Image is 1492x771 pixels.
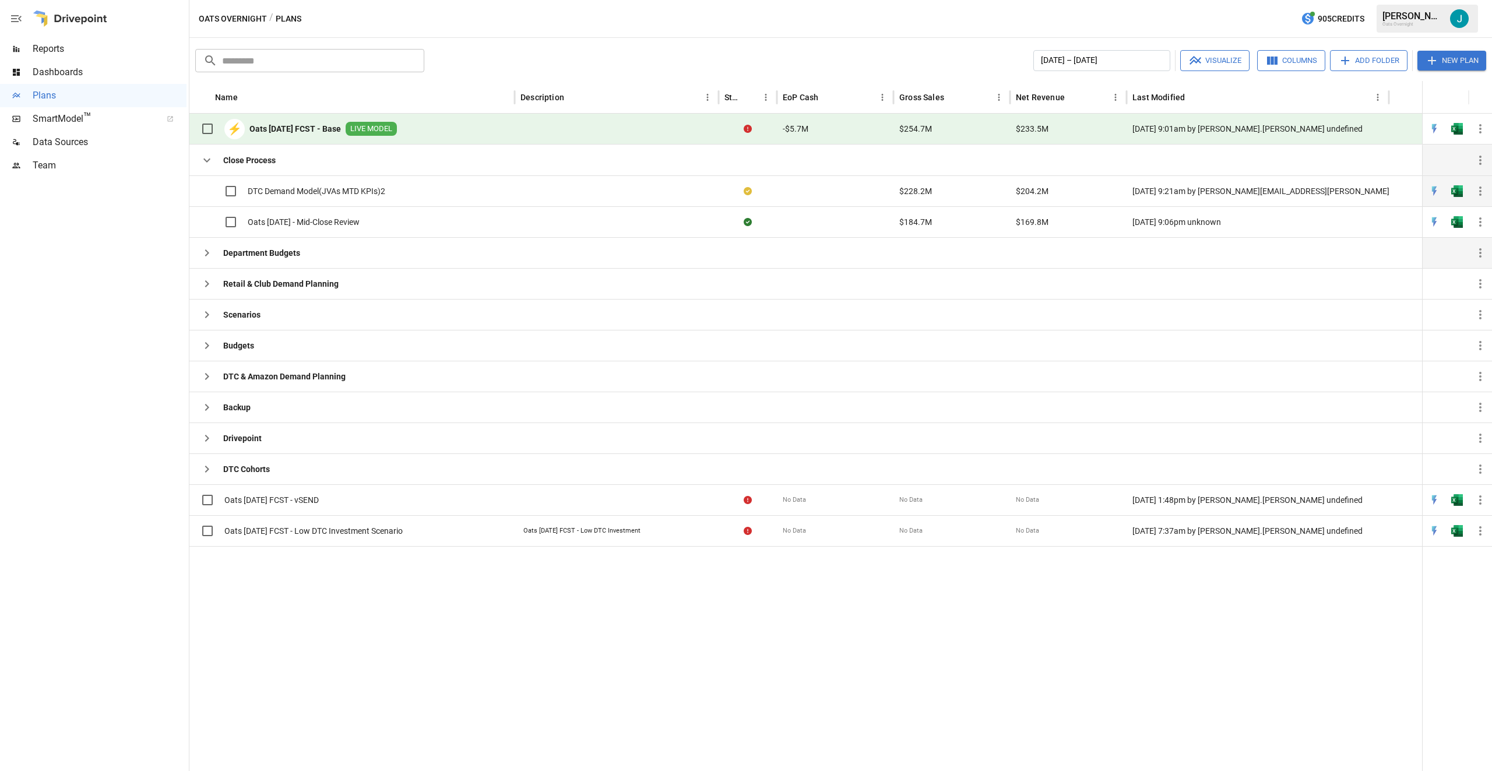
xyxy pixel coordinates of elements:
[1033,50,1170,71] button: [DATE] – [DATE]
[699,89,716,105] button: Description column menu
[223,371,346,382] b: DTC & Amazon Demand Planning
[1016,93,1065,102] div: Net Revenue
[783,526,806,536] span: No Data
[33,159,186,172] span: Team
[223,247,300,259] b: Department Budgets
[1451,185,1463,197] img: excel-icon.76473adf.svg
[899,216,932,228] span: $184.7M
[1428,123,1440,135] img: quick-edit-flash.b8aec18c.svg
[523,526,641,536] div: Oats [DATE] FCST - Low DTC Investment
[223,278,339,290] b: Retail & Club Demand Planning
[899,495,923,505] span: No Data
[223,340,254,351] b: Budgets
[758,89,774,105] button: Status column menu
[899,526,923,536] span: No Data
[1428,185,1440,197] img: quick-edit-flash.b8aec18c.svg
[1428,494,1440,506] img: quick-edit-flash.b8aec18c.svg
[249,123,341,135] b: Oats [DATE] FCST - Base
[1296,8,1369,30] button: 905Credits
[1127,515,1389,546] div: [DATE] 7:37am by [PERSON_NAME].[PERSON_NAME] undefined
[248,216,360,228] span: Oats [DATE] - Mid-Close Review
[1016,123,1048,135] span: $233.5M
[224,525,403,537] span: Oats [DATE] FCST - Low DTC Investment Scenario
[1016,216,1048,228] span: $169.8M
[1451,216,1463,228] div: Open in Excel
[783,123,808,135] span: -$5.7M
[1428,525,1440,537] img: quick-edit-flash.b8aec18c.svg
[1180,50,1250,71] button: Visualize
[1127,114,1389,145] div: [DATE] 9:01am by [PERSON_NAME].[PERSON_NAME] undefined
[1016,495,1039,505] span: No Data
[783,495,806,505] span: No Data
[899,93,944,102] div: Gross Sales
[1428,494,1440,506] div: Open in Quick Edit
[33,135,186,149] span: Data Sources
[1428,123,1440,135] div: Open in Quick Edit
[1186,89,1202,105] button: Sort
[1451,494,1463,506] img: excel-icon.76473adf.svg
[199,12,267,26] button: Oats Overnight
[1443,2,1476,35] button: Justin VanAntwerp
[1107,89,1124,105] button: Net Revenue column menu
[1382,22,1443,27] div: Oats Overnight
[1451,525,1463,537] div: Open in Excel
[899,185,932,197] span: $228.2M
[1476,89,1492,105] button: Sort
[83,110,92,125] span: ™
[1450,9,1469,28] img: Justin VanAntwerp
[724,93,740,102] div: Status
[1417,51,1486,71] button: New Plan
[744,216,752,228] div: Sync complete
[223,432,262,444] b: Drivepoint
[1330,50,1407,71] button: Add Folder
[223,463,270,475] b: DTC Cohorts
[520,93,564,102] div: Description
[1257,50,1325,71] button: Columns
[1428,525,1440,537] div: Open in Quick Edit
[33,112,154,126] span: SmartModel
[1127,206,1389,237] div: [DATE] 9:06pm unknown
[565,89,582,105] button: Sort
[248,185,385,197] span: DTC Demand Model(JVAs MTD KPIs)2
[224,119,245,139] div: ⚡
[1016,185,1048,197] span: $204.2M
[1451,123,1463,135] img: excel-icon.76473adf.svg
[224,494,319,506] span: Oats [DATE] FCST - vSEND
[744,494,752,506] div: Error during sync.
[744,185,752,197] div: Your plan has changes in Excel that are not reflected in the Drivepoint Data Warehouse, select "S...
[744,123,752,135] div: Error during sync.
[1016,526,1039,536] span: No Data
[215,93,238,102] div: Name
[1451,525,1463,537] img: excel-icon.76473adf.svg
[239,89,255,105] button: Sort
[1428,216,1440,228] div: Open in Quick Edit
[1451,494,1463,506] div: Open in Excel
[899,123,932,135] span: $254.7M
[1451,185,1463,197] div: Open in Excel
[1127,175,1389,206] div: [DATE] 9:21am by [PERSON_NAME][EMAIL_ADDRESS][PERSON_NAME][DOMAIN_NAME] undefined
[33,89,186,103] span: Plans
[1370,89,1386,105] button: Last Modified column menu
[1382,10,1443,22] div: [PERSON_NAME]
[1127,484,1389,515] div: [DATE] 1:48pm by [PERSON_NAME].[PERSON_NAME] undefined
[741,89,758,105] button: Sort
[1132,93,1185,102] div: Last Modified
[874,89,891,105] button: EoP Cash column menu
[1451,216,1463,228] img: excel-icon.76473adf.svg
[819,89,836,105] button: Sort
[33,42,186,56] span: Reports
[269,12,273,26] div: /
[1066,89,1082,105] button: Sort
[1428,185,1440,197] div: Open in Quick Edit
[346,124,397,135] span: LIVE MODEL
[1318,12,1364,26] span: 905 Credits
[945,89,962,105] button: Sort
[223,402,251,413] b: Backup
[1451,123,1463,135] div: Open in Excel
[223,309,261,321] b: Scenarios
[991,89,1007,105] button: Gross Sales column menu
[33,65,186,79] span: Dashboards
[223,154,276,166] b: Close Process
[1428,216,1440,228] img: quick-edit-flash.b8aec18c.svg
